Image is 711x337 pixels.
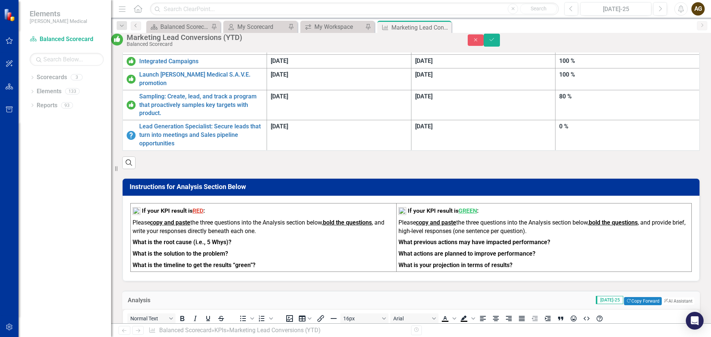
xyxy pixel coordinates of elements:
[111,34,123,46] img: On or Above Target
[37,73,67,82] a: Scorecards
[237,313,255,324] div: Bullet list
[411,68,555,90] td: Double-Click to Edit
[127,75,136,84] img: On or Above Target
[555,55,700,68] td: Double-Click to Edit
[559,57,695,65] div: 100 %
[271,57,288,64] span: [DATE]
[416,219,456,226] strong: copy and paste
[596,296,623,304] span: [DATE]-25
[580,2,651,16] button: [DATE]-25
[520,4,557,14] button: Search
[662,297,694,305] button: AI Assistant
[567,313,580,324] button: Emojis
[123,68,267,90] td: Double-Click to Edit Right Click for Context Menu
[267,68,411,90] td: Double-Click to Edit
[229,327,321,334] div: Marketing Lead Conversions (YTD)
[343,316,380,321] span: 16px
[37,87,61,96] a: Elements
[127,131,136,140] img: No Information
[189,313,201,324] button: Italic
[323,219,372,226] strong: bold the questions
[624,297,661,305] button: Copy Forward
[267,120,411,151] td: Double-Click to Edit
[555,68,700,90] td: Double-Click to Edit
[159,327,211,334] a: Balanced Scorecard
[128,297,233,304] h3: Analysis
[302,22,363,31] a: My Workspace
[61,102,73,108] div: 93
[477,313,489,324] button: Align left
[193,207,203,214] span: RED
[267,90,411,120] td: Double-Click to Edit
[327,313,340,324] button: Horizontal line
[398,239,550,246] strong: What previous actions may have impacted performance?
[490,313,502,324] button: Align center
[142,207,205,214] strong: If your KPI result is :
[589,219,638,226] strong: bold the questions
[148,326,405,335] div: » »
[593,313,606,324] button: Help
[390,313,438,324] button: Font Arial
[131,203,397,272] td: To enrich screen reader interactions, please activate Accessibility in Grammarly extension settings
[398,219,690,237] p: Please the three questions into the Analysis section below, , and provide brief, high-level respo...
[37,101,57,110] a: Reports
[686,312,704,330] div: Open Intercom Messenger
[215,313,227,324] button: Strikethrough
[127,101,136,109] img: On or Above Target
[30,35,104,44] a: Balanced Scorecard
[130,183,695,191] h3: Instructions for Analysis Section Below
[133,239,231,246] strong: What is the root cause (i.e., 5 Whys)?
[130,316,167,321] span: Normal Text
[411,55,555,68] td: Double-Click to Edit
[4,9,17,21] img: ClearPoint Strategy
[398,250,535,257] strong: What actions are planned to improve performance?
[30,53,104,66] input: Search Below...
[256,313,274,324] div: Numbered list
[340,313,388,324] button: Font size 16px
[139,57,263,66] a: Integrated Campaigns
[127,33,453,41] div: Marketing Lead Conversions (YTD)
[150,3,559,16] input: Search ClearPoint...
[391,23,450,32] div: Marketing Lead Conversions (YTD)
[30,18,87,24] small: [PERSON_NAME] Medical
[133,262,256,269] strong: What is the timeline to get the results “green”?
[415,57,433,64] span: [DATE]
[150,219,190,226] strong: copy and paste
[415,93,433,100] span: [DATE]
[123,55,267,68] td: Double-Click to Edit Right Click for Context Menu
[396,203,691,272] td: To enrich screen reader interactions, please activate Accessibility in Grammarly extension settings
[458,313,476,324] div: Background color Black
[515,313,528,324] button: Justify
[214,327,226,334] a: KPIs
[554,313,567,324] button: Blockquote
[580,313,593,324] button: HTML Editor
[237,22,286,31] div: My Scorecard
[225,22,286,31] a: My Scorecard
[139,71,263,88] a: Launch [PERSON_NAME] Medical S.A.V.E. promotion
[583,5,649,14] div: [DATE]-25
[127,313,176,324] button: Block Normal Text
[555,120,700,151] td: Double-Click to Edit
[176,313,188,324] button: Bold
[439,313,457,324] div: Text color Black
[415,123,433,130] span: [DATE]
[559,122,695,131] div: 0 %
[314,22,363,31] div: My Workspace
[139,92,263,118] a: Sampling: Create, lead, and track a program that proactively samples key targets with product.
[314,313,327,324] button: Insert/edit link
[398,262,513,269] strong: What is your projection in terms of results?
[127,57,136,66] img: On or Above Target
[202,313,214,324] button: Underline
[148,22,209,31] a: Balanced Scorecard Welcome Page
[559,71,695,79] div: 100 %
[408,207,478,214] strong: If your KPI result is :
[531,6,547,11] span: Search
[398,207,406,215] img: mceclip1%20v16.png
[127,41,453,47] div: Balanced Scorecard
[133,207,140,215] img: mceclip2%20v12.png
[691,2,705,16] button: AG
[65,88,80,95] div: 133
[271,71,288,78] span: [DATE]
[160,22,209,31] div: Balanced Scorecard Welcome Page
